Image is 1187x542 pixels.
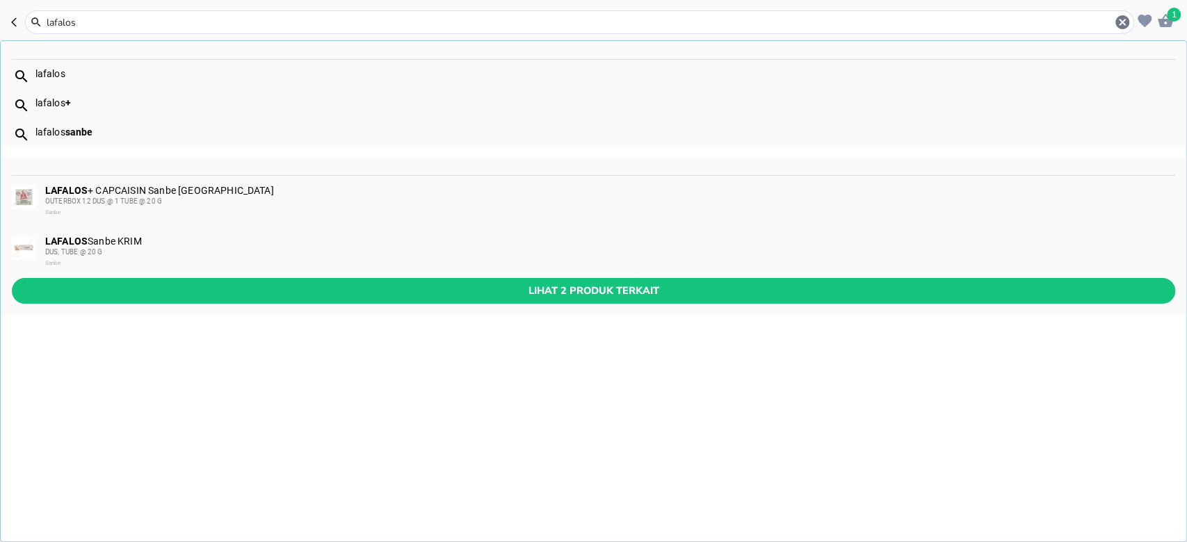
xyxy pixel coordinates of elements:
[45,15,1114,30] input: Cari 4000+ produk di sini
[45,209,60,215] span: Sanbe
[35,68,1174,79] div: lafalos
[45,248,103,256] span: DUS, TUBE @ 20 G
[45,185,88,196] b: LAFALOS
[65,97,71,108] b: +
[35,97,1174,108] div: lafalos
[65,126,93,138] b: sanbe
[45,197,162,205] span: OUTERBOX 12 DUS @ 1 TUBE @ 20 G
[12,278,1175,304] button: Lihat 2 produk terkait
[45,236,1174,269] div: Sanbe KRIM
[35,126,1174,138] div: lafalos
[45,236,88,247] b: LAFALOS
[45,260,60,266] span: Sanbe
[1155,10,1176,31] button: 1
[23,282,1164,299] span: Lihat 2 produk terkait
[45,185,1174,218] div: + CAPCAISIN Sanbe [GEOGRAPHIC_DATA]
[1167,8,1181,22] span: 1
